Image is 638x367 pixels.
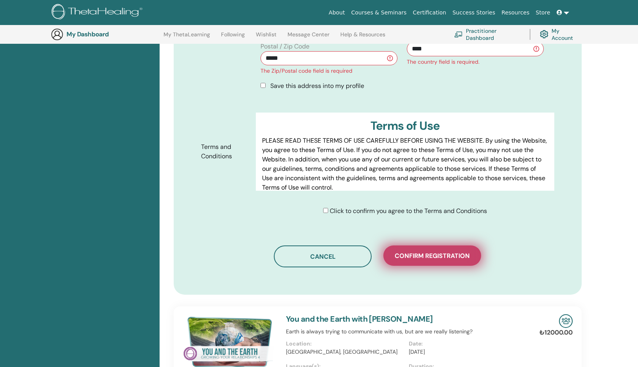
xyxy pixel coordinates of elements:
p: Date: [409,340,527,348]
label: Postal / Zip Code [261,42,309,51]
a: Certification [410,5,449,20]
a: My Account [540,26,579,43]
button: Cancel [274,245,372,267]
img: In-Person Seminar [559,314,573,328]
img: logo.png [52,4,145,21]
p: Location: [286,340,404,348]
a: My ThetaLearning [164,31,210,44]
label: Terms and Conditions [195,140,256,164]
span: Cancel [310,252,336,261]
span: Click to confirm you agree to the Terms and Conditions [330,207,487,215]
a: Courses & Seminars [348,5,410,20]
h3: My Dashboard [66,30,145,38]
h3: Terms of Use [262,119,548,133]
a: You and the Earth with [PERSON_NAME] [286,314,433,324]
img: cog.svg [540,28,548,40]
p: ₺12000.00 [539,328,573,337]
img: generic-user-icon.jpg [51,28,63,41]
a: Following [221,31,245,44]
p: Earth is always trying to communicate with us, but are we really listening? [286,328,532,336]
a: Practitioner Dashboard [454,26,520,43]
p: PLEASE READ THESE TERMS OF USE CAREFULLY BEFORE USING THE WEBSITE. By using the Website, you agre... [262,136,548,192]
a: Resources [498,5,533,20]
span: Confirm registration [395,252,470,260]
a: About [325,5,348,20]
img: chalkboard-teacher.svg [454,31,463,38]
p: [GEOGRAPHIC_DATA], [GEOGRAPHIC_DATA] [286,348,404,356]
button: Confirm registration [383,245,481,266]
a: Help & Resources [340,31,385,44]
div: The country field is required. [407,58,544,66]
div: The Zip/Postal code field is required [261,67,397,75]
a: Message Center [288,31,329,44]
p: [DATE] [409,348,527,356]
span: Save this address into my profile [270,82,364,90]
a: Wishlist [256,31,277,44]
a: Store [533,5,554,20]
a: Success Stories [449,5,498,20]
